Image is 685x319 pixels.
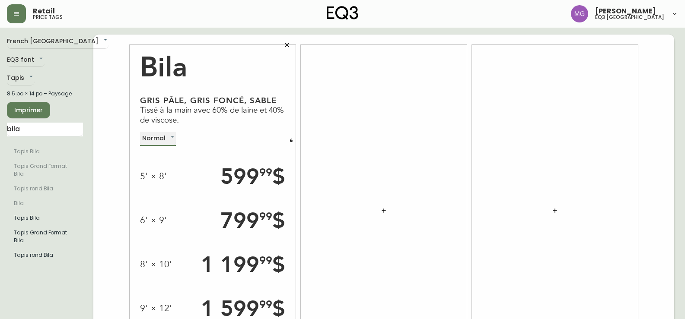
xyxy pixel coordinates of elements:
div: Gris pâle, Gris foncé, Sable [140,95,285,105]
li: Petit format pendre marque [7,196,83,211]
sup: 99 [259,210,272,223]
div: EQ3 font [7,53,45,67]
input: Recherche [7,123,83,136]
li: Moyen format pendre marque [7,181,83,196]
button: Imprimer [7,102,50,118]
h5: eq3 [GEOGRAPHIC_DATA] [595,15,664,20]
div: Bila [140,45,285,84]
sup: 99 [259,298,272,311]
sup: 99 [259,254,272,267]
li: Tapis [7,225,83,248]
div: 8' × 10' [140,259,172,270]
div: Normal [140,132,176,146]
div: 599 $ [220,163,285,190]
span: Retail [33,8,55,15]
sup: 99 [259,166,272,179]
div: 1 199 $ [201,251,285,278]
li: Tapis [7,211,83,225]
div: 8.5 po × 14 po – Paysage [7,90,83,98]
div: Tissé à la main avec 60% de laine et 40% de viscose. [140,105,285,125]
div: Tapis [7,71,35,85]
div: 6' × 9' [140,215,167,226]
img: logo [327,6,359,20]
div: 799 $ [220,207,285,234]
li: Tapis [7,248,83,262]
li: Moyen format pendre marque [7,144,83,159]
div: 5' × 8' [140,171,167,182]
div: 9' × 12' [140,303,172,314]
span: Imprimer [14,105,43,116]
img: de8837be2a95cd31bb7c9ae23fe16153 [571,5,588,22]
h5: price tags [33,15,63,20]
span: [PERSON_NAME] [595,8,656,15]
div: French [GEOGRAPHIC_DATA] [7,35,109,49]
li: Moyen format pendre marque [7,159,83,181]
